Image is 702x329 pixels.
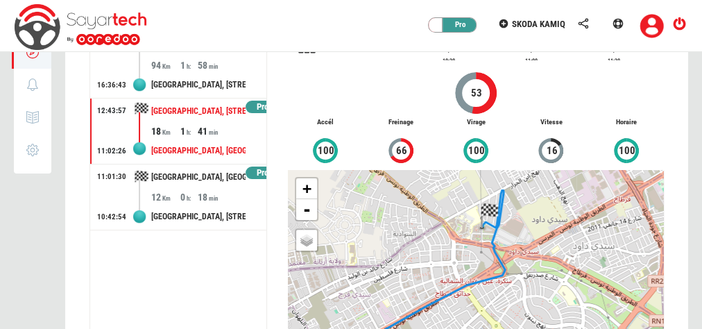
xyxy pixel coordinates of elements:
[151,99,246,124] div: [GEOGRAPHIC_DATA], [STREET_ADDRESS][PERSON_NAME]
[197,190,225,204] div: 18
[470,85,483,101] span: 53
[513,117,588,128] p: Vitesse
[589,117,664,128] p: Horaire
[97,171,126,183] div: 11:01:30
[395,143,408,159] span: 66
[180,58,197,72] div: 1
[197,58,225,72] div: 58
[296,178,317,199] a: Zoom in
[151,190,180,204] div: 12
[438,117,513,128] p: Virage
[363,117,438,128] p: Freinage
[479,201,499,230] img: tripview_bf.png
[151,164,246,190] div: [GEOGRAPHIC_DATA], [GEOGRAPHIC_DATA][PERSON_NAME], [GEOGRAPHIC_DATA], [GEOGRAPHIC_DATA], 2035, [G...
[468,143,486,159] span: 100
[296,230,317,251] a: Layers
[545,143,558,159] span: 16
[151,204,246,230] div: [GEOGRAPHIC_DATA], [STREET_ADDRESS][PERSON_NAME][PERSON_NAME]
[443,58,455,64] text: 10:30
[608,58,620,64] text: 11:30
[180,190,197,204] div: 0
[246,167,280,180] div: Pro
[97,146,126,157] div: 11:02:26
[180,124,197,138] div: 1
[618,143,636,159] span: 100
[288,117,363,128] p: Accél
[436,18,477,32] div: Pro
[525,58,538,64] text: 11:00
[97,106,126,117] div: 12:43:57
[97,212,126,223] div: 10:42:54
[151,72,246,98] div: [GEOGRAPHIC_DATA], [STREET_ADDRESS][PERSON_NAME]
[317,143,335,159] span: 100
[246,101,280,114] div: Pro
[197,124,225,138] div: 41
[151,124,180,138] div: 18
[151,138,246,164] div: [GEOGRAPHIC_DATA], [GEOGRAPHIC_DATA][PERSON_NAME], [GEOGRAPHIC_DATA], [GEOGRAPHIC_DATA], 2035, [G...
[151,58,180,72] div: 94
[97,80,126,91] div: 16:36:43
[512,19,565,29] span: SKODA KAMIQ
[296,199,317,220] a: Zoom out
